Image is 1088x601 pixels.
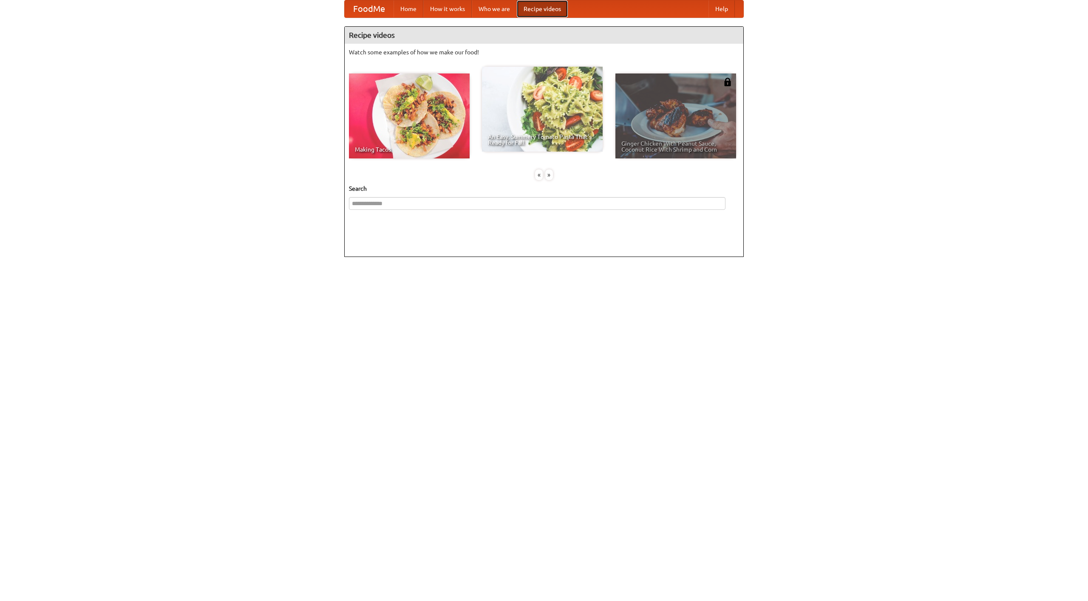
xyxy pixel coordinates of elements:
a: Making Tacos [349,73,470,158]
a: How it works [423,0,472,17]
div: « [535,169,543,180]
p: Watch some examples of how we make our food! [349,48,739,56]
div: » [545,169,553,180]
img: 483408.png [723,78,732,86]
a: Help [708,0,735,17]
h5: Search [349,184,739,193]
a: FoodMe [345,0,394,17]
h4: Recipe videos [345,27,743,44]
span: An Easy, Summery Tomato Pasta That's Ready for Fall [488,134,597,146]
a: An Easy, Summery Tomato Pasta That's Ready for Fall [482,67,603,152]
span: Making Tacos [355,147,464,152]
a: Who we are [472,0,517,17]
a: Home [394,0,423,17]
a: Recipe videos [517,0,568,17]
